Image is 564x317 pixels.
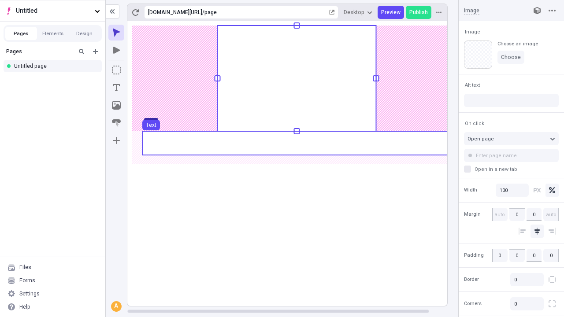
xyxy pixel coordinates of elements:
[464,166,559,173] label: Open in a new tab
[14,63,95,70] div: Untitled page
[6,48,73,55] div: Pages
[464,149,559,162] input: Enter page name
[69,27,100,40] button: Design
[464,251,484,259] span: Padding
[90,46,101,57] button: Add new
[531,184,544,197] button: Pixels
[378,6,404,19] button: Preview
[501,54,521,61] span: Choose
[19,303,30,310] div: Help
[464,276,479,284] span: Border
[464,211,481,218] span: Margin
[492,208,508,221] input: auto
[545,184,559,197] button: Percentage
[409,9,428,16] span: Publish
[108,115,124,131] button: Button
[202,9,204,16] div: /
[19,277,35,284] div: Forms
[464,132,559,145] button: Open page
[16,6,91,16] span: Untitled
[108,62,124,78] button: Box
[406,6,431,19] button: Publish
[204,9,327,16] div: page
[108,97,124,113] button: Image
[497,41,538,47] div: Choose an image
[463,118,486,129] button: On click
[381,9,401,16] span: Preview
[465,120,484,127] span: On click
[146,122,156,129] div: Text
[148,9,202,16] div: [URL][DOMAIN_NAME]
[465,82,480,88] span: Alt text
[464,186,477,194] span: Width
[468,135,494,143] span: Open page
[497,51,524,64] button: Choose
[516,225,529,238] button: Align left
[527,208,542,221] input: auto
[5,27,37,40] button: Pages
[37,27,69,40] button: Elements
[465,29,480,35] span: Image
[463,80,482,90] button: Alt text
[509,208,525,221] input: auto
[463,26,482,37] button: Image
[340,6,376,19] button: Desktop
[543,208,559,221] input: auto
[344,9,364,16] span: Desktop
[531,225,544,238] button: Align center
[142,120,160,130] button: Text
[545,225,559,238] button: Align right
[19,264,31,271] div: Files
[464,7,522,15] input: Image
[464,300,482,308] span: Corners
[112,302,121,311] div: A
[19,290,40,297] div: Settings
[108,80,124,96] button: Text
